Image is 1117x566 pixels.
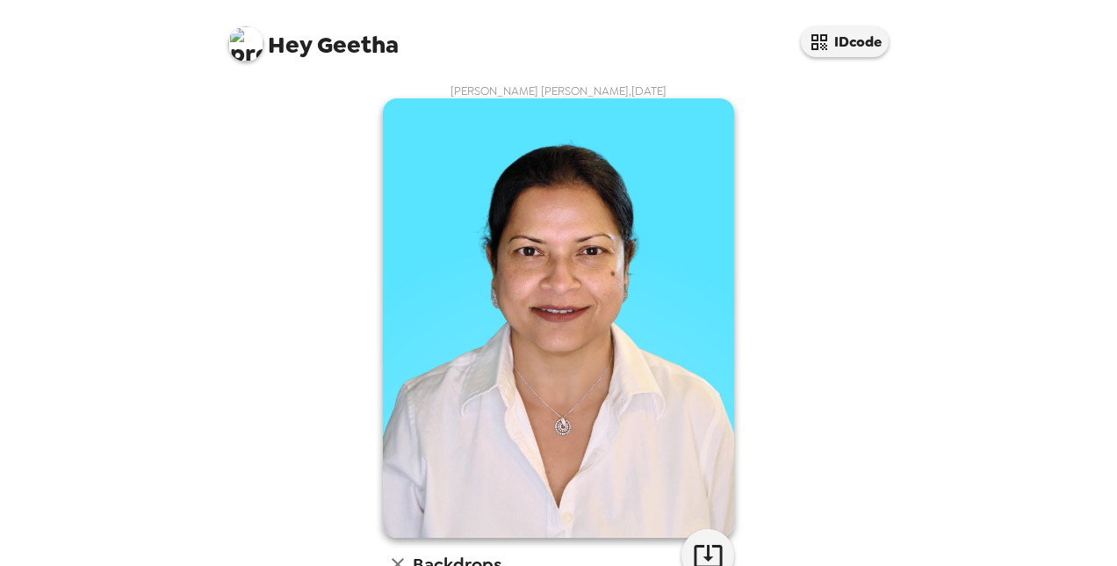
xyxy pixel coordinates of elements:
img: profile pic [228,26,263,62]
button: IDcode [801,26,889,57]
span: Geetha [228,18,399,57]
span: [PERSON_NAME] [PERSON_NAME] , [DATE] [450,83,667,98]
img: user [383,98,734,538]
span: Hey [268,29,312,61]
